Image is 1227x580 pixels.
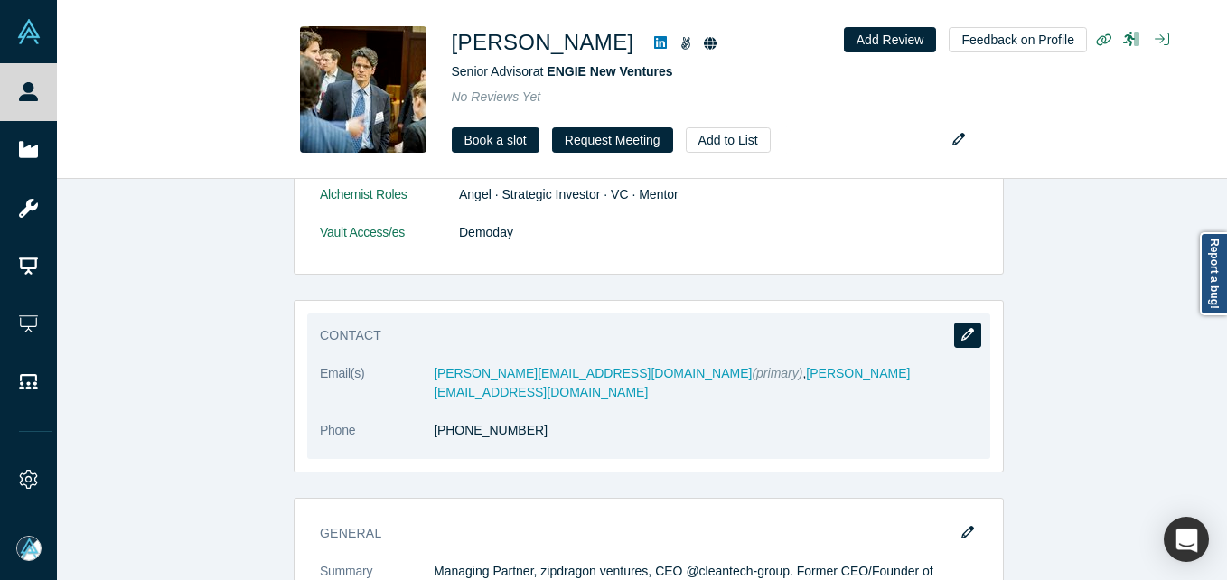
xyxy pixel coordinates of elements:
[434,366,752,380] a: [PERSON_NAME][EMAIL_ADDRESS][DOMAIN_NAME]
[752,366,802,380] span: (primary)
[552,127,673,153] button: Request Meeting
[452,89,541,104] span: No Reviews Yet
[459,223,978,242] dd: Demoday
[547,64,672,79] a: ENGIE New Ventures
[16,19,42,44] img: Alchemist Vault Logo
[949,27,1087,52] button: Feedback on Profile
[1200,232,1227,315] a: Report a bug!
[459,185,978,204] dd: Angel · Strategic Investor · VC · Mentor
[434,366,910,399] a: [PERSON_NAME][EMAIL_ADDRESS][DOMAIN_NAME]
[320,326,952,345] h3: Contact
[320,364,434,421] dt: Email(s)
[452,26,634,59] h1: [PERSON_NAME]
[320,421,434,459] dt: Phone
[434,423,548,437] a: [PHONE_NUMBER]
[686,127,771,153] button: Add to List
[320,223,459,261] dt: Vault Access/es
[320,524,952,543] h3: General
[300,26,426,153] img: Sheeraz Haji's Profile Image
[452,64,673,79] span: Senior Advisor at
[844,27,937,52] button: Add Review
[16,536,42,561] img: Mia Scott's Account
[320,185,459,223] dt: Alchemist Roles
[452,127,539,153] a: Book a slot
[434,364,978,402] dd: ,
